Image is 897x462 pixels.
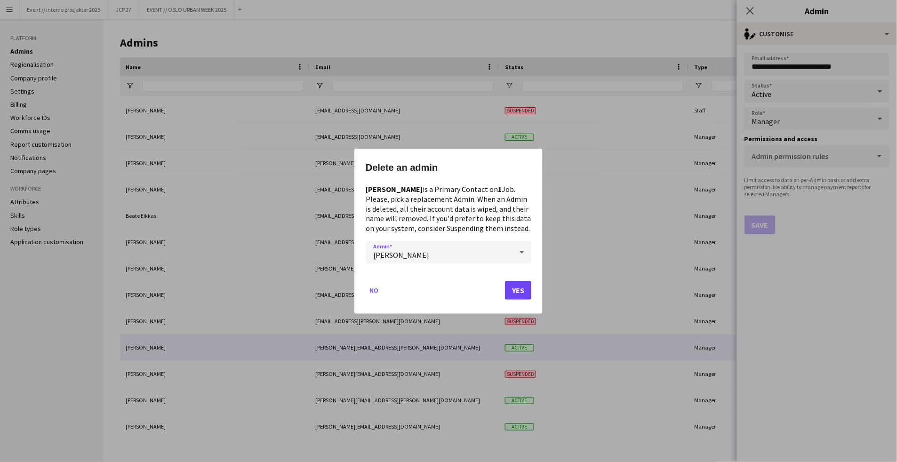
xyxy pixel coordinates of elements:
[505,280,531,299] button: Yes
[366,184,423,194] b: [PERSON_NAME]
[373,250,429,259] span: [PERSON_NAME]
[366,282,382,297] button: No
[366,160,531,175] h1: Delete an admin
[498,184,502,194] b: 1
[366,184,531,233] div: is a Primary Contact on Job. Please, pick a replacement Admin. When an Admin is deleted, all thei...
